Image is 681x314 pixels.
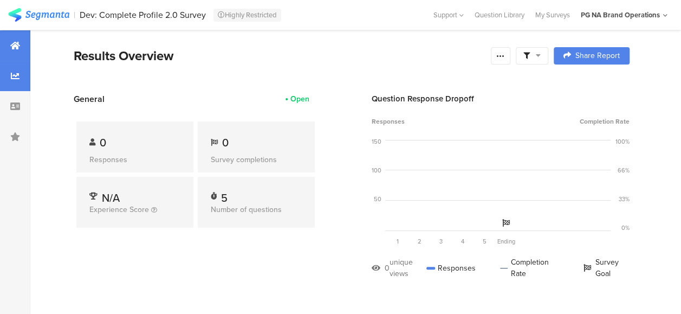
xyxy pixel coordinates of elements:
div: 50 [374,195,381,203]
div: Results Overview [74,46,485,66]
i: Survey Goal [502,219,510,227]
span: Responses [372,117,405,126]
div: Support [433,7,464,23]
div: | [74,9,75,21]
div: 66% [618,166,630,175]
div: Open [290,93,309,105]
div: 0 [385,262,390,274]
div: Highly Restricted [213,9,281,22]
div: 100 [372,166,381,175]
span: 3 [439,237,443,246]
span: Completion Rate [580,117,630,126]
div: 5 [221,190,228,201]
span: Share Report [575,52,620,60]
div: Completion Rate [500,257,559,279]
div: Question Response Dropoff [372,93,630,105]
span: 4 [461,237,464,246]
div: 0% [621,223,630,232]
span: N/A [102,190,120,206]
div: Responses [426,257,476,279]
div: unique views [390,257,426,279]
a: Question Library [469,10,530,20]
div: Survey completions [211,154,302,165]
span: 5 [483,237,487,246]
div: 150 [372,137,381,146]
span: 0 [222,134,229,151]
span: Number of questions [211,204,282,215]
span: 2 [418,237,421,246]
div: 33% [619,195,630,203]
div: Survey Goal [583,257,630,279]
div: Ending [495,237,517,246]
span: General [74,93,105,105]
a: My Surveys [530,10,575,20]
div: 100% [615,137,630,146]
span: Experience Score [89,204,149,215]
div: Dev: Complete Profile 2.0 Survey [80,10,206,20]
div: Responses [89,154,180,165]
span: 0 [100,134,106,151]
img: segmanta logo [8,8,69,22]
span: 1 [397,237,399,246]
div: PG NA Brand Operations [581,10,660,20]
